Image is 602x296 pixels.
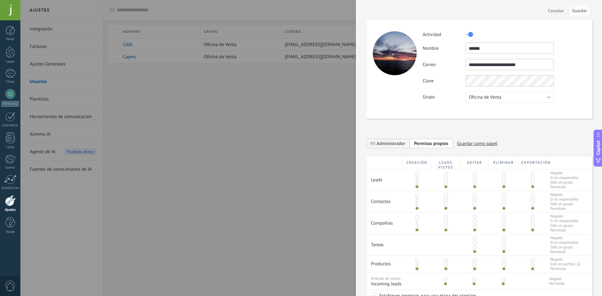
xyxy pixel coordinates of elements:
label: Correo [423,62,466,68]
span: Negado [550,192,578,197]
span: Administrador [377,141,405,147]
span: Permitido [550,185,578,190]
label: Actividad [423,32,466,38]
div: Leads vistos [431,156,460,169]
label: Grupo [423,94,466,100]
div: Ayuda [1,230,19,234]
button: Oficina de Venta [466,91,554,103]
span: Incoming leads [371,281,429,287]
span: Negado [550,214,578,219]
div: Compañías [367,213,403,229]
span: Permitido [549,281,565,286]
span: Guardar [572,8,587,13]
span: Permitido [550,250,578,254]
span: Sólo un grupo [550,245,578,250]
div: Creación [403,156,431,169]
div: Correo [1,166,19,170]
span: Add new role [409,138,453,148]
span: Negado [550,171,578,175]
button: Cancelar [546,5,567,15]
div: Solo en perfiles [550,262,575,267]
span: Oficina de Venta [469,94,501,100]
div: Editar [460,156,489,169]
span: Permisos propios [414,141,448,147]
span: Sólo un grupo [550,223,578,228]
span: Permitido [550,228,578,233]
span: Si es responsable [550,175,578,180]
span: Si es responsable [550,197,578,202]
span: Guardar como papel [457,139,498,148]
div: Leads [1,60,19,64]
span: Negado [549,277,565,281]
div: Leads [367,169,403,186]
div: Productos [367,256,403,270]
div: ? [576,262,579,267]
span: Sólo un grupo [550,180,578,185]
span: Si es responsable [550,240,578,245]
span: Permitido [550,206,578,211]
label: Clave [423,78,466,84]
div: Exportación [518,156,547,169]
span: Embudo de ventas [371,276,400,281]
div: Estadísticas [1,186,19,190]
div: Ajustes [1,208,19,212]
span: Sólo un grupo [550,202,578,206]
div: Panel [1,37,19,41]
span: Cancelar [548,8,564,13]
span: Negado [550,236,578,240]
div: Permitido [550,267,566,271]
span: Copilot [595,140,601,155]
button: Guardar [569,4,590,16]
div: Calendario [1,123,19,127]
div: Eliminar [489,156,518,169]
label: Nombre [423,45,466,51]
div: Chats [1,80,19,84]
span: Si es responsable [550,219,578,223]
span: Administrador [367,138,409,148]
div: Tareas [367,234,403,251]
div: Listas [1,145,19,149]
div: Contactos [367,191,403,208]
div: Negado [550,257,562,262]
div: WhatsApp [1,101,19,107]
